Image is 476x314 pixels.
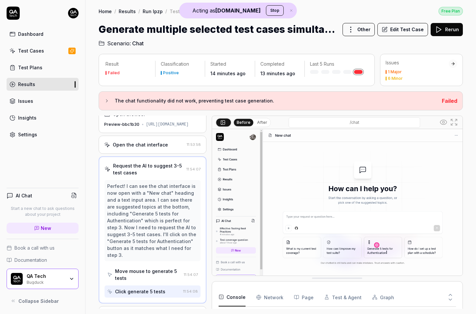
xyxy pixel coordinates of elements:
button: Before [234,119,253,126]
div: QA Tech [27,273,65,279]
a: Issues [7,95,79,107]
div: Results [18,81,35,88]
span: Failed [442,98,457,104]
div: Bugduck [27,279,65,284]
div: Request the AI to suggest 3-5 test cases [113,162,184,176]
a: Free Plan [439,7,463,15]
time: 11:54:07 [184,272,198,277]
button: Stop [266,5,284,16]
button: Collapse Sidebar [7,294,79,307]
img: Screenshot [212,129,463,286]
span: Book a call with us [14,244,55,251]
img: 7ccf6c19-61ad-4a6c-8811-018b02a1b829.jpg [68,8,79,18]
button: Graph [372,288,394,306]
a: New [7,223,79,234]
button: Test & Agent [324,288,362,306]
p: Completed [260,61,299,67]
div: Dashboard [18,31,43,37]
div: Click generate 5 tests [115,288,165,295]
button: The chat functionality did not work, preventing test case generation. [104,97,437,105]
a: Dashboard [7,28,79,40]
button: Click generate 5 tests11:54:08 [105,285,201,298]
p: Started [210,61,249,67]
time: 11:53:58 [187,142,201,147]
button: QA Tech LogoQA TechBugduck [7,269,79,289]
span: Scenario: [106,39,131,47]
p: Classification [161,61,200,67]
span: Documentation [14,257,47,263]
div: Issues [386,59,449,66]
a: Documentation [7,257,79,263]
button: Other [343,23,375,36]
div: 1 Major [388,70,402,74]
a: Test Plans [7,61,79,74]
div: / [114,8,116,14]
p: Last 5 Runs [310,61,363,67]
div: Test Case Result [170,8,209,14]
a: Scenario:Chat [99,39,144,47]
button: Open in full screen [449,117,459,127]
div: Perfect! I can see the chat interface is now open with a "New chat" heading and a text input area... [107,183,198,258]
time: 11:54:07 [186,167,201,171]
img: QA Tech Logo [11,273,23,285]
div: Open the chat interface [113,141,168,148]
button: Show all interative elements [438,117,449,127]
h1: Generate multiple selected test cases simultaneously [99,22,337,37]
time: 11:54:08 [183,289,198,294]
div: Test Cases [18,47,44,54]
h3: The chat functionality did not work, preventing test case generation. [115,97,437,105]
time: 14 minutes ago [210,71,246,76]
div: Settings [18,131,37,138]
a: Results [7,78,79,91]
a: Run lpzp [143,8,163,14]
p: Start a new chat to ask questions about your project [7,206,79,217]
div: Test Plans [18,64,42,71]
div: Preview-bbc1b30 [104,122,139,127]
time: 13 minutes ago [260,71,295,76]
a: Insights [7,111,79,124]
a: Settings [7,128,79,141]
button: Network [256,288,283,306]
span: New [41,225,51,232]
a: Home [99,8,112,14]
button: Edit Test Case [377,23,428,36]
div: Issues [18,98,33,104]
button: After [254,119,270,126]
a: Book a call with us [7,244,79,251]
button: Console [219,288,246,306]
div: / [138,8,140,14]
div: Insights [18,114,36,121]
h4: AI Chat [16,192,32,199]
a: Test Cases [7,44,79,57]
span: Chat [132,39,144,47]
button: Page [294,288,314,306]
div: [URL][DOMAIN_NAME] [146,122,189,127]
div: Positive [163,71,179,75]
p: Result [106,61,150,67]
div: / [165,8,167,14]
a: Results [119,8,136,14]
button: Move mouse to generate 5 tests11:54:07 [105,265,201,284]
span: Collapse Sidebar [18,298,59,304]
div: Move mouse to generate 5 tests [115,268,181,281]
button: Rerun [431,23,463,36]
div: Failed [108,71,120,75]
div: 6 Minor [388,77,403,80]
